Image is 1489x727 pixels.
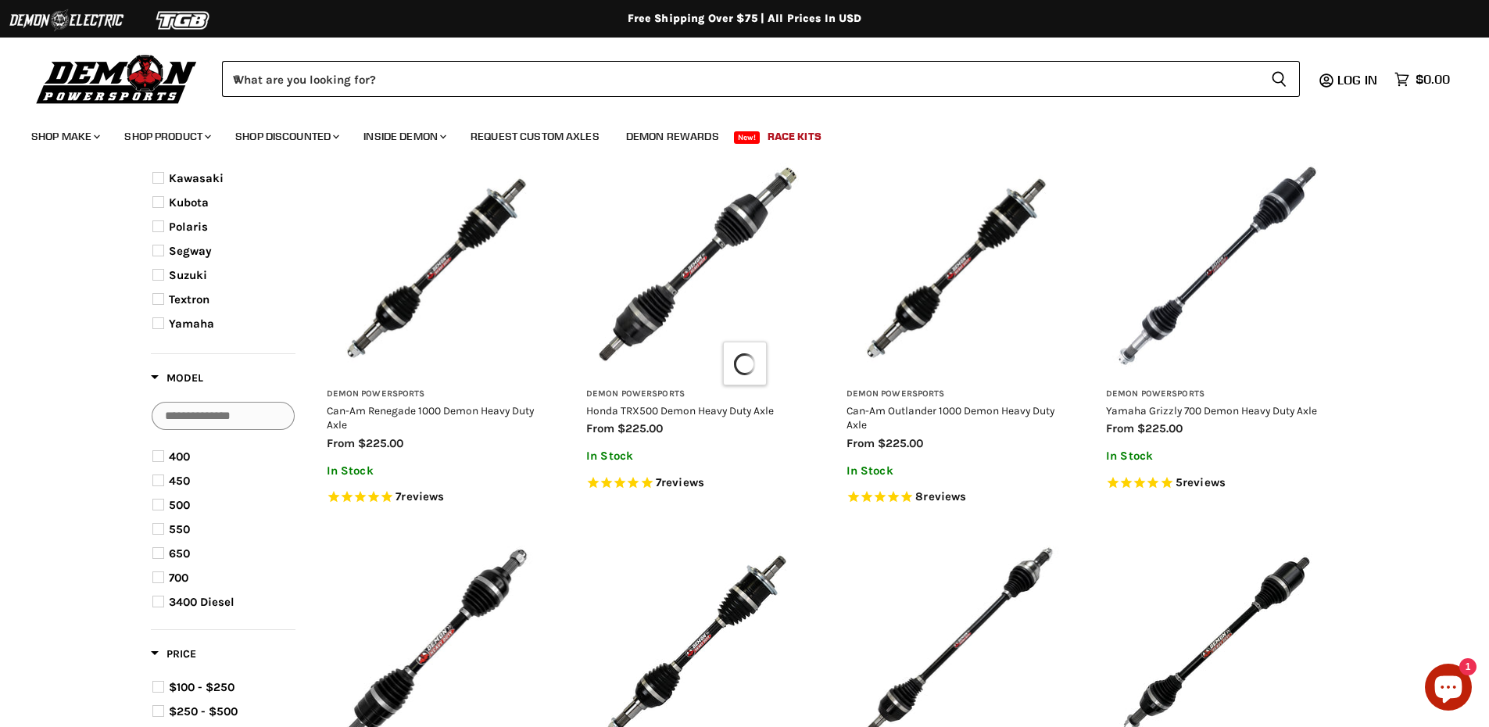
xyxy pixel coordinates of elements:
span: 700 [169,571,188,585]
a: Can-Am Outlander 1000 Demon Heavy Duty Axle [847,404,1054,431]
a: Log in [1330,73,1387,87]
inbox-online-store-chat: Shopify online store chat [1420,664,1476,714]
span: 7 reviews [396,489,444,503]
span: New! [734,131,761,144]
p: In Stock [327,464,548,478]
a: Inside Demon [352,120,456,152]
span: $225.00 [1137,421,1183,435]
a: Shop Product [113,120,220,152]
span: reviews [1183,475,1226,489]
span: Kawasaki [169,171,224,185]
span: $225.00 [878,436,923,450]
span: from [327,436,355,450]
span: from [586,421,614,435]
span: Rated 4.6 out of 5 stars 5 reviews [1106,475,1327,492]
a: Request Custom Axles [459,120,611,152]
span: Textron [169,292,209,306]
p: In Stock [586,449,807,463]
span: Price [151,647,196,661]
a: Shop Discounted [224,120,349,152]
a: $0.00 [1387,68,1458,91]
div: Free Shipping Over $75 | All Prices In USD [120,12,1370,26]
h3: Demon Powersports [1106,389,1327,400]
span: Model [151,371,203,385]
span: Kubota [169,195,209,210]
span: reviews [401,489,444,503]
span: Rated 5.0 out of 5 stars 8 reviews [847,489,1068,506]
img: Honda TRX500 Demon Heavy Duty Axle [586,156,807,378]
h3: Demon Powersports [327,389,548,400]
p: In Stock [1106,449,1327,463]
span: Suzuki [169,268,207,282]
span: Log in [1337,72,1377,88]
span: Rated 4.7 out of 5 stars 7 reviews [327,489,548,506]
h3: Demon Powersports [586,389,807,400]
span: $225.00 [358,436,403,450]
form: Product [222,61,1300,97]
span: $225.00 [617,421,663,435]
img: Demon Electric Logo 2 [8,5,125,35]
span: 5 reviews [1176,475,1226,489]
img: Yamaha Grizzly 700 Demon Heavy Duty Axle [1106,156,1327,378]
span: 500 [169,498,190,512]
button: Filter by Price [151,646,196,666]
span: 400 [169,449,190,464]
img: Can-Am Outlander 1000 Demon Heavy Duty Axle [847,156,1068,378]
button: Search [1258,61,1300,97]
button: Filter by Model [151,371,203,390]
span: 650 [169,546,190,560]
img: Can-Am Renegade 1000 Demon Heavy Duty Axle [327,156,548,378]
span: 450 [169,474,190,488]
a: Demon Rewards [614,120,731,152]
span: Yamaha [169,317,214,331]
input: Search Options [152,402,295,430]
span: from [1106,421,1134,435]
h3: Demon Powersports [847,389,1068,400]
a: Race Kits [756,120,833,152]
a: Honda TRX500 Demon Heavy Duty Axle [586,404,774,417]
span: 7 reviews [656,475,704,489]
span: $250 - $500 [169,704,238,718]
ul: Main menu [20,114,1446,152]
img: TGB Logo 2 [125,5,242,35]
a: Shop Make [20,120,109,152]
a: Can-Am Renegade 1000 Demon Heavy Duty Axle [327,404,534,431]
span: $100 - $250 [169,680,234,694]
a: Yamaha Grizzly 700 Demon Heavy Duty Axle [1106,404,1317,417]
span: 550 [169,522,190,536]
span: Rated 5.0 out of 5 stars 7 reviews [586,475,807,492]
span: 3400 Diesel [169,595,234,609]
span: $0.00 [1416,72,1450,87]
span: Segway [169,244,212,258]
input: When autocomplete results are available use up and down arrows to review and enter to select [222,61,1258,97]
span: 8 reviews [915,489,966,503]
span: reviews [661,475,704,489]
p: In Stock [847,464,1068,478]
span: reviews [923,489,966,503]
img: Demon Powersports [31,51,202,106]
span: Polaris [169,220,208,234]
span: from [847,436,875,450]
